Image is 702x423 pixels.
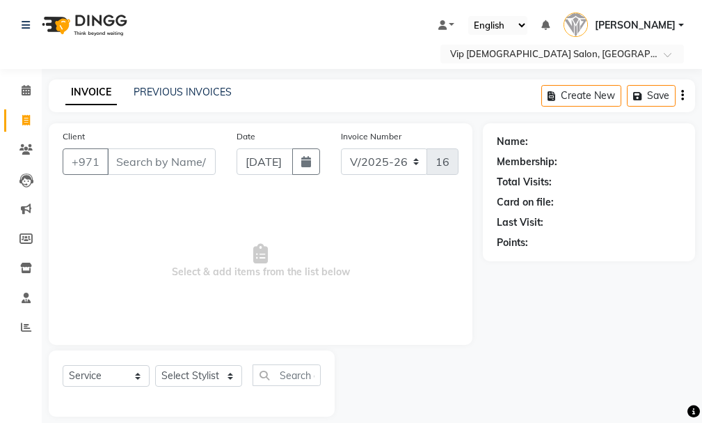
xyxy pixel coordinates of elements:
[497,215,543,230] div: Last Visit:
[497,195,554,210] div: Card on file:
[497,236,528,250] div: Points:
[35,6,131,45] img: logo
[595,18,676,33] span: [PERSON_NAME]
[564,13,588,37] img: Ricalyn Colcol
[237,130,255,143] label: Date
[541,85,621,107] button: Create New
[65,80,117,105] a: INVOICE
[497,175,552,190] div: Total Visits:
[63,148,109,175] button: +971
[63,192,458,331] span: Select & add items from the list below
[253,364,321,386] input: Search or Scan
[134,86,232,98] a: PREVIOUS INVOICES
[341,130,401,143] label: Invoice Number
[627,85,676,107] button: Save
[107,148,216,175] input: Search by Name/Mobile/Email/Code
[497,155,557,169] div: Membership:
[497,134,528,149] div: Name:
[63,130,85,143] label: Client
